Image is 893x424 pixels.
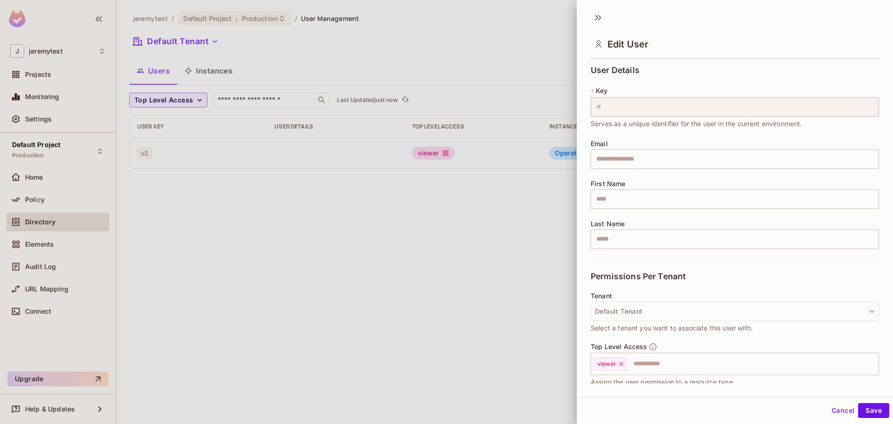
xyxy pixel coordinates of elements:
span: Email [591,140,608,148]
span: Select a tenant you want to associate this user with. [591,323,753,333]
span: Serves as a unique identifier for the user in the current environment. [591,119,802,129]
span: Assign the user permission to a resource type [591,377,733,387]
span: User Details [591,66,640,75]
button: Open [874,363,876,364]
span: Permissions Per Tenant [591,272,686,281]
button: Cancel [828,403,858,418]
span: Tenant [591,292,612,300]
span: Last Name [591,220,625,228]
span: viewer [598,360,616,368]
button: Save [858,403,889,418]
span: Top Level Access [591,343,647,350]
span: First Name [591,180,626,188]
div: viewer [593,357,627,371]
button: Default Tenant [591,302,879,321]
span: Edit User [607,39,648,50]
span: Key [596,87,607,94]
